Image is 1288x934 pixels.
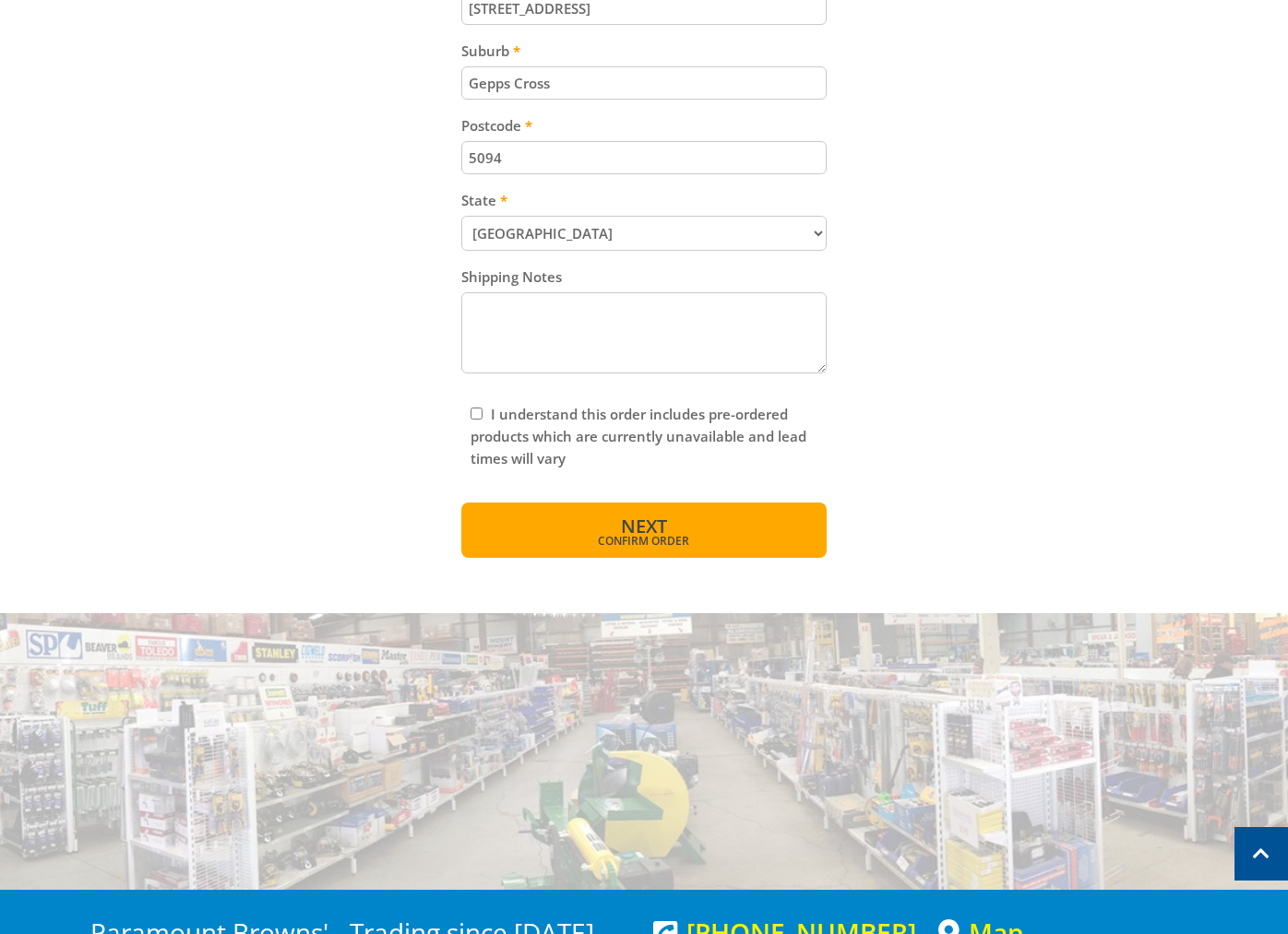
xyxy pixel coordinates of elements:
[461,216,828,251] select: Please select your state.
[621,514,667,538] span: Next
[461,114,828,136] label: Postcode
[461,66,828,100] input: Please enter your suburb.
[461,502,828,558] button: Next Confirm order
[461,40,828,62] label: Suburb
[461,141,828,174] input: Please enter your postcode.
[471,405,806,467] label: I understand this order includes pre-ordered products which are currently unavailable and lead ti...
[461,189,828,211] label: State
[471,408,483,420] input: Please read and complete.
[461,266,828,288] label: Shipping Notes
[501,536,788,547] span: Confirm order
